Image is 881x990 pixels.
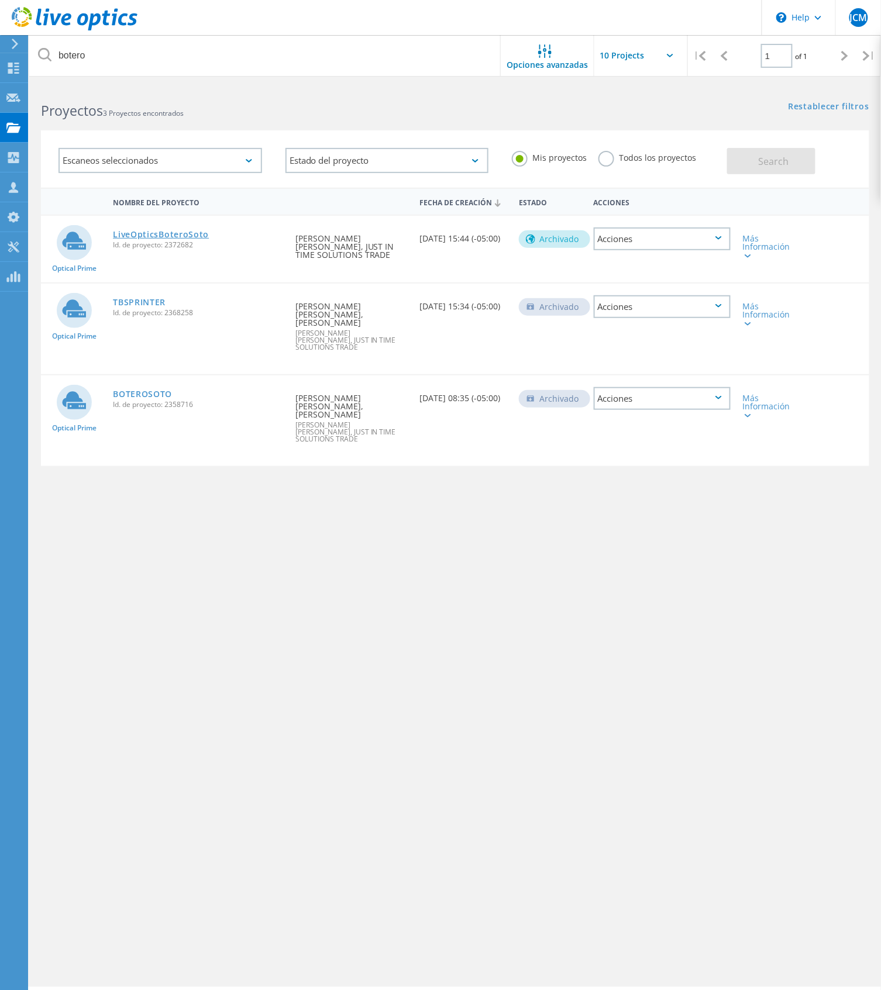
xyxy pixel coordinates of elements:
div: [PERSON_NAME] [PERSON_NAME], JUST IN TIME SOLUTIONS TRADE [290,216,414,271]
div: Fecha de creación [414,191,513,213]
div: Archivado [519,298,590,316]
span: 3 Proyectos encontrados [103,108,184,118]
div: [DATE] 15:44 (-05:00) [414,216,513,254]
span: Optical Prime [52,333,97,340]
div: [DATE] 08:35 (-05:00) [414,375,513,414]
div: [PERSON_NAME] [PERSON_NAME], [PERSON_NAME] [290,284,414,363]
span: Opciones avanzadas [507,61,589,69]
span: Optical Prime [52,425,97,432]
div: [DATE] 15:34 (-05:00) [414,284,513,322]
label: Mis proyectos [512,151,587,162]
div: Acciones [594,387,731,410]
div: Estado [513,191,587,212]
span: Optical Prime [52,265,97,272]
span: of 1 [796,51,808,61]
span: Search [759,155,789,168]
button: Search [727,148,815,174]
input: Buscar proyectos por nombre, propietario, ID, empresa, etc. [29,35,501,76]
div: Archivado [519,390,590,408]
b: Proyectos [41,101,103,120]
div: Escaneos seleccionados [58,148,262,173]
div: | [857,35,881,77]
a: Restablecer filtros [789,102,869,112]
div: Acciones [594,227,731,250]
a: TBSPRINTER [113,298,166,306]
div: Archivado [519,230,590,248]
span: JCM [849,13,867,22]
div: Estado del proyecto [285,148,489,173]
div: Más Información [742,234,797,259]
a: LiveOpticsBoteroSoto [113,230,209,239]
label: Todos los proyectos [598,151,696,162]
a: BOTEROSOTO [113,390,172,398]
span: Id. de proyecto: 2358716 [113,401,284,408]
svg: \n [776,12,787,23]
div: Acciones [588,191,737,212]
div: | [688,35,712,77]
span: Id. de proyecto: 2372682 [113,242,284,249]
div: Más Información [742,302,797,327]
span: [PERSON_NAME] [PERSON_NAME], JUST IN TIME SOLUTIONS TRADE [295,330,408,351]
span: [PERSON_NAME] [PERSON_NAME], JUST IN TIME SOLUTIONS TRADE [295,422,408,443]
a: Live Optics Dashboard [12,25,137,33]
div: [PERSON_NAME] [PERSON_NAME], [PERSON_NAME] [290,375,414,454]
div: Acciones [594,295,731,318]
div: Más Información [742,394,797,419]
div: Nombre del proyecto [107,191,290,212]
span: Id. de proyecto: 2368258 [113,309,284,316]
